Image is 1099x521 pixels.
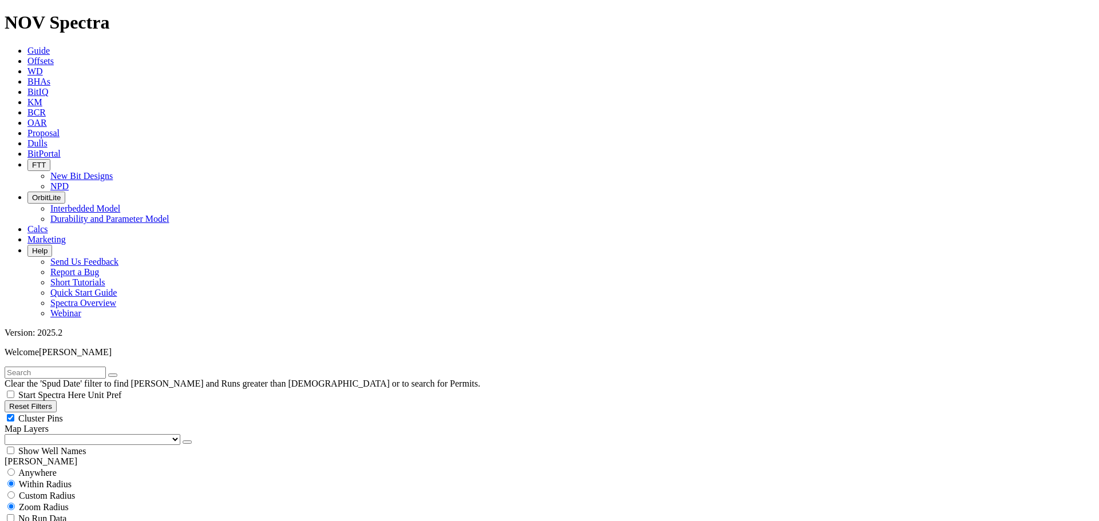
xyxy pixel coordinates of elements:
[18,413,63,423] span: Cluster Pins
[50,257,118,267] a: Send Us Feedback
[50,277,105,287] a: Short Tutorials
[7,391,14,398] input: Start Spectra Here
[27,245,52,257] button: Help
[19,491,75,500] span: Custom Radius
[50,181,69,191] a: NPD
[27,97,42,107] a: KM
[5,424,49,433] span: Map Layers
[19,479,72,489] span: Within Radius
[88,390,121,400] span: Unit Pref
[32,193,61,202] span: OrbitLite
[27,224,48,234] a: Calcs
[50,298,116,308] a: Spectra Overview
[27,46,50,55] a: Guide
[27,56,54,66] a: Offsets
[5,367,106,379] input: Search
[5,347,1094,357] p: Welcome
[18,446,86,456] span: Show Well Names
[27,108,46,117] a: BCR
[27,234,66,244] a: Marketing
[5,12,1094,33] h1: NOV Spectra
[18,468,57,478] span: Anywhere
[32,246,48,255] span: Help
[50,308,81,318] a: Webinar
[50,204,120,213] a: Interbedded Model
[18,390,85,400] span: Start Spectra Here
[5,456,1094,467] div: [PERSON_NAME]
[32,161,46,169] span: FTT
[27,77,50,86] a: BHAs
[50,171,113,181] a: New Bit Designs
[27,87,48,97] a: BitIQ
[5,400,57,412] button: Reset Filters
[27,192,65,204] button: OrbitLite
[27,66,43,76] a: WD
[27,149,61,158] a: BitPortal
[50,267,99,277] a: Report a Bug
[27,118,47,128] a: OAR
[19,502,69,512] span: Zoom Radius
[39,347,112,357] span: [PERSON_NAME]
[27,128,60,138] a: Proposal
[50,214,169,224] a: Durability and Parameter Model
[5,379,480,388] span: Clear the 'Spud Date' filter to find [PERSON_NAME] and Runs greater than [DEMOGRAPHIC_DATA] or to...
[27,159,50,171] button: FTT
[27,138,48,148] a: Dulls
[50,288,117,297] a: Quick Start Guide
[5,328,1094,338] div: Version: 2025.2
